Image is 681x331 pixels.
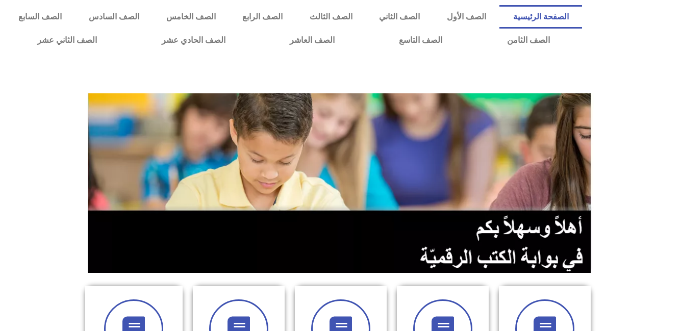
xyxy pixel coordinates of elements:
[367,29,474,52] a: الصف التاسع
[153,5,229,29] a: الصف الخامس
[5,5,75,29] a: الصف السابع
[5,29,129,52] a: الصف الثاني عشر
[75,5,153,29] a: الصف السادس
[129,29,257,52] a: الصف الحادي عشر
[229,5,296,29] a: الصف الرابع
[366,5,434,29] a: الصف الثاني
[474,29,582,52] a: الصف الثامن
[434,5,500,29] a: الصف الأول
[296,5,366,29] a: الصف الثالث
[499,5,582,29] a: الصفحة الرئيسية
[258,29,367,52] a: الصف العاشر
